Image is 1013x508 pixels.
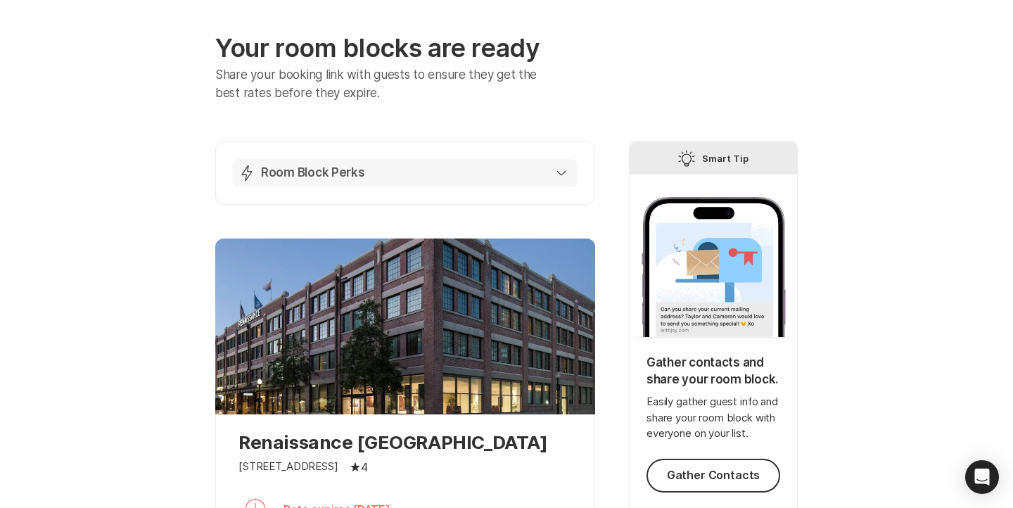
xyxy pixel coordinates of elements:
[646,355,780,388] p: Gather contacts and share your room block.
[215,33,595,63] p: Your room blocks are ready
[215,66,558,102] p: Share your booking link with guests to ensure they get the best rates before they expire.
[965,460,999,494] div: Open Intercom Messenger
[238,431,572,453] p: Renaissance [GEOGRAPHIC_DATA]
[233,159,578,187] button: Room Block Perks
[261,165,365,182] p: Room Block Perks
[238,459,338,475] p: [STREET_ADDRESS]
[646,394,780,442] p: Easily gather guest info and share your room block with everyone on your list.
[646,459,780,493] button: Gather Contacts
[361,459,368,476] p: 4
[702,150,748,167] p: Smart Tip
